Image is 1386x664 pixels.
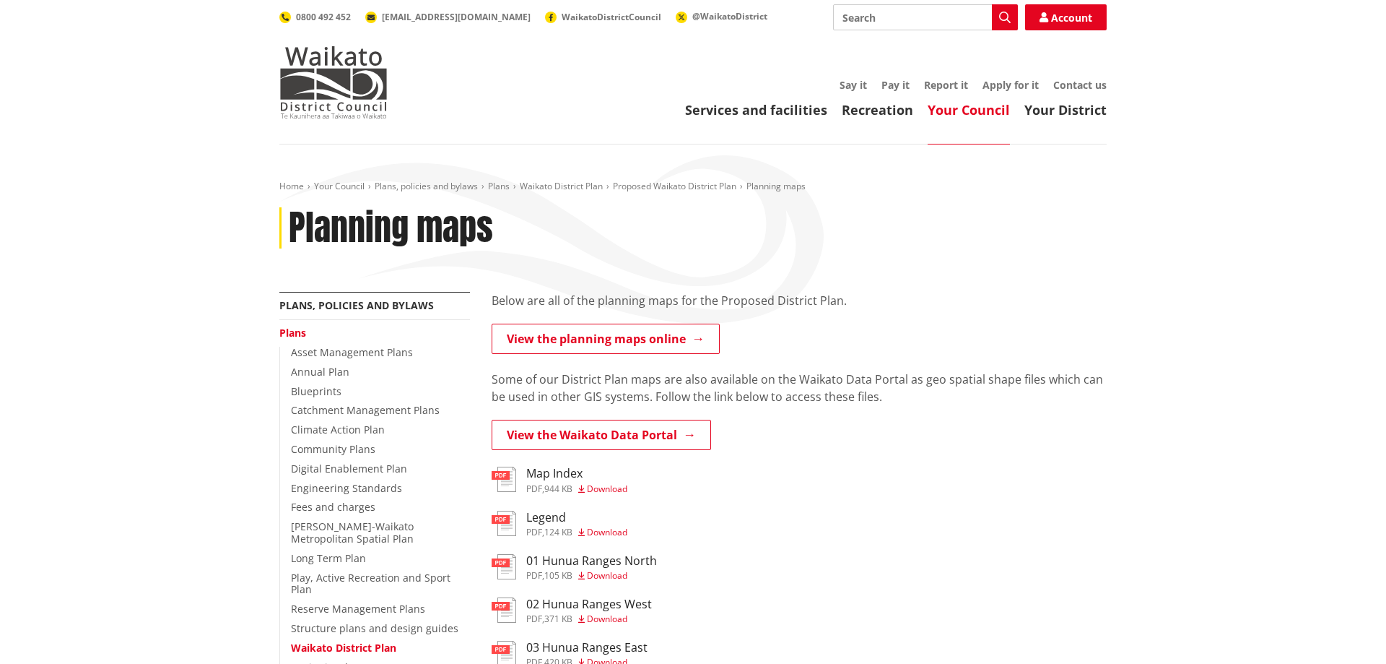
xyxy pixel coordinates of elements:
[279,46,388,118] img: Waikato District Council - Te Kaunihera aa Takiwaa o Waikato
[279,180,304,192] a: Home
[520,180,603,192] a: Waikato District Plan
[840,78,867,92] a: Say it
[291,442,375,456] a: Community Plans
[488,180,510,192] a: Plans
[1053,78,1107,92] a: Contact us
[544,569,572,582] span: 105 KB
[526,641,648,655] h3: 03 Hunua Ranges East
[291,571,450,597] a: Play, Active Recreation and Sport Plan
[492,554,516,579] img: document-pdf.svg
[291,500,375,514] a: Fees and charges
[492,371,1107,405] p: Some of our District Plan maps are also available on the Waikato Data Portal as geo spatial shape...
[492,467,627,493] a: Map Index pdf,944 KB Download
[587,569,627,582] span: Download
[492,292,1107,309] p: Below are all of the planning maps for the Proposed District Plan.
[526,485,627,493] div: ,
[296,11,351,23] span: 0800 492 452
[613,180,736,192] a: Proposed Waikato District Plan
[587,526,627,538] span: Download
[492,598,652,624] a: 02 Hunua Ranges West pdf,371 KB Download
[692,10,767,22] span: @WaikatoDistrict
[526,554,657,568] h3: 01 Hunua Ranges North
[279,326,306,340] a: Plans
[587,483,627,495] span: Download
[291,602,425,616] a: Reserve Management Plans
[382,11,531,23] span: [EMAIL_ADDRESS][DOMAIN_NAME]
[1024,101,1107,118] a: Your District
[314,180,365,192] a: Your Council
[842,101,913,118] a: Recreation
[676,10,767,22] a: @WaikatoDistrict
[279,298,434,312] a: Plans, policies and bylaws
[291,641,396,655] a: Waikato District Plan
[291,462,407,475] a: Digital Enablement Plan
[291,621,458,635] a: Structure plans and design guides
[492,554,657,580] a: 01 Hunua Ranges North pdf,105 KB Download
[492,420,711,450] a: View the Waikato Data Portal
[492,598,516,623] img: document-pdf.svg
[526,467,627,480] h3: Map Index
[881,78,910,92] a: Pay it
[526,569,542,582] span: pdf
[291,365,349,379] a: Annual Plan
[928,101,1010,118] a: Your Council
[544,526,572,538] span: 124 KB
[562,11,661,23] span: WaikatoDistrictCouncil
[526,613,542,625] span: pdf
[365,11,531,23] a: [EMAIL_ADDRESS][DOMAIN_NAME]
[279,181,1107,193] nav: breadcrumb
[526,615,652,624] div: ,
[291,403,440,417] a: Catchment Management Plans
[291,551,366,565] a: Long Term Plan
[685,101,827,118] a: Services and facilities
[492,511,516,536] img: document-pdf.svg
[526,528,627,537] div: ,
[587,613,627,625] span: Download
[526,526,542,538] span: pdf
[375,180,478,192] a: Plans, policies and bylaws
[492,511,627,537] a: Legend pdf,124 KB Download
[924,78,968,92] a: Report it
[279,11,351,23] a: 0800 492 452
[544,483,572,495] span: 944 KB
[1025,4,1107,30] a: Account
[492,467,516,492] img: document-pdf.svg
[544,613,572,625] span: 371 KB
[545,11,661,23] a: WaikatoDistrictCouncil
[492,324,720,354] a: View the planning maps online
[526,511,627,525] h3: Legend
[291,384,341,398] a: Blueprints
[291,345,413,359] a: Asset Management Plans
[291,481,402,495] a: Engineering Standards
[526,598,652,611] h3: 02 Hunua Ranges West
[291,423,385,436] a: Climate Action Plan
[526,572,657,580] div: ,
[746,180,806,192] span: Planning maps
[982,78,1039,92] a: Apply for it
[833,4,1018,30] input: Search input
[526,483,542,495] span: pdf
[291,519,414,546] a: [PERSON_NAME]-Waikato Metropolitan Spatial Plan
[289,207,493,249] h1: Planning maps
